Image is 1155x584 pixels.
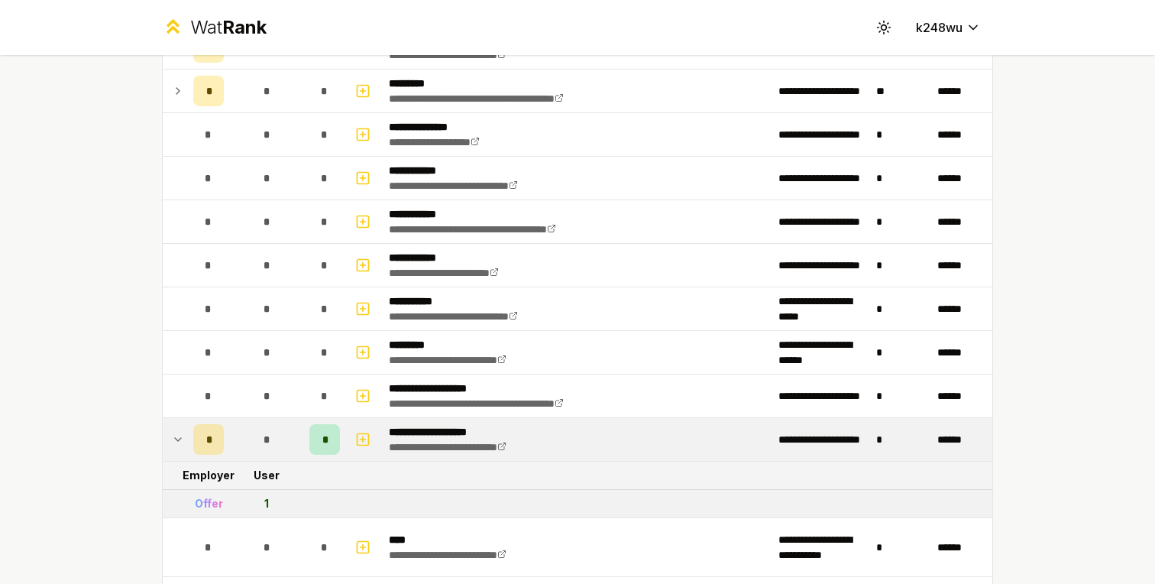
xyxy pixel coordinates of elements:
[264,496,269,511] div: 1
[195,496,223,511] div: Offer
[222,16,267,38] span: Rank
[916,18,962,37] span: k248wu
[162,15,267,40] a: WatRank
[190,15,267,40] div: Wat
[187,462,230,489] td: Employer
[230,462,303,489] td: User
[904,14,993,41] button: k248wu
